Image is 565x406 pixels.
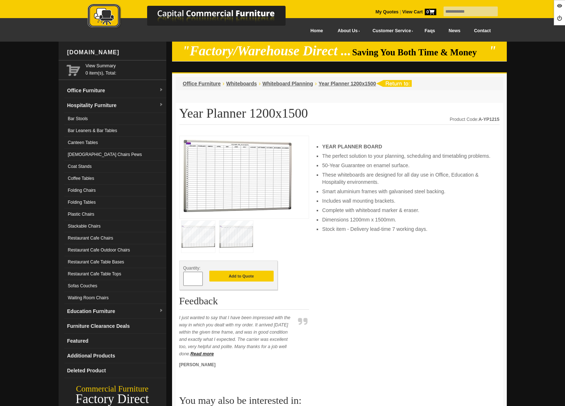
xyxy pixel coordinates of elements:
[489,43,496,58] em: "
[262,81,313,86] a: Whiteboard Planning
[226,81,257,86] a: Whiteboards
[322,152,492,160] li: The perfect solution to your planning, scheduling and timetabling problems.
[64,83,166,98] a: Office Furnituredropdown
[209,271,274,282] button: Add to Quote
[364,23,418,39] a: Customer Service
[259,80,261,87] li: ›
[479,117,500,122] strong: A-YP1215
[315,80,317,87] li: ›
[179,314,295,358] p: I just wanted to say that I have been impressed with the way in which you dealt with my order. It...
[322,225,492,233] li: Stock item - Delivery lead-time 7 working days.
[64,244,166,256] a: Restaurant Cafe Outdoor Chairs
[64,125,166,137] a: Bar Leaners & Bar Tables
[64,292,166,304] a: Waiting Room Chairs
[86,62,163,69] a: View Summary
[64,98,166,113] a: Hospitality Furnituredropdown
[64,334,166,348] a: Featured
[402,9,436,14] strong: View Cart
[159,309,163,313] img: dropdown
[159,88,163,92] img: dropdown
[179,296,309,310] h2: Feedback
[64,363,166,378] a: Deleted Product
[64,137,166,149] a: Canteen Tables
[64,208,166,220] a: Plastic Chairs
[183,266,201,271] span: Quantity:
[64,113,166,125] a: Bar Stools
[352,47,488,57] span: Saving You Both Time & Money
[64,304,166,319] a: Education Furnituredropdown
[179,361,295,368] p: [PERSON_NAME]
[376,9,399,14] a: My Quotes
[59,394,166,404] div: Factory Direct
[64,161,166,173] a: Coat Stands
[450,116,500,123] div: Product Code:
[179,106,500,125] h1: Year Planner 1200x1500
[322,162,492,169] li: 50-Year Guarantee on enamel surface.
[64,280,166,292] a: Sofas Couches
[425,9,436,15] span: 0
[68,4,321,32] a: Capital Commercial Furniture Logo
[86,62,163,76] span: 0 item(s), Total:
[183,140,292,212] img: Year Planner 1200x1500
[322,197,492,204] li: Includes wall mounting brackets.
[376,80,412,87] img: return to
[64,42,166,63] div: [DOMAIN_NAME]
[467,23,497,39] a: Contact
[418,23,442,39] a: Faqs
[322,171,492,186] li: These whiteboards are designed for all day use in Office, Education & Hospitality environments.
[64,348,166,363] a: Additional Products
[64,149,166,161] a: [DEMOGRAPHIC_DATA] Chairs Pews
[64,268,166,280] a: Restaurant Cafe Table Tops
[330,23,364,39] a: About Us
[64,220,166,232] a: Stackable Chairs
[318,81,376,86] a: Year Planner 1200x1500
[223,80,224,87] li: ›
[191,351,214,356] a: Read more
[183,81,221,86] a: Office Furniture
[401,9,436,14] a: View Cart0
[442,23,467,39] a: News
[64,196,166,208] a: Folding Tables
[182,43,351,58] em: "Factory/Warehouse Direct ...
[322,144,382,149] strong: YEAR PLANNER BOARD
[64,256,166,268] a: Restaurant Cafe Table Bases
[68,4,321,30] img: Capital Commercial Furniture Logo
[322,207,492,214] li: Complete with whiteboard marker & eraser.
[159,103,163,107] img: dropdown
[64,173,166,185] a: Coffee Tables
[64,185,166,196] a: Folding Chairs
[64,232,166,244] a: Restaurant Cafe Chairs
[59,384,166,394] div: Commercial Furniture
[322,188,492,195] li: Smart aluminium frames with galvanised steel backing.
[322,216,492,223] li: Dimensions 1200mm x 1500mm.
[64,319,166,334] a: Furniture Clearance Deals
